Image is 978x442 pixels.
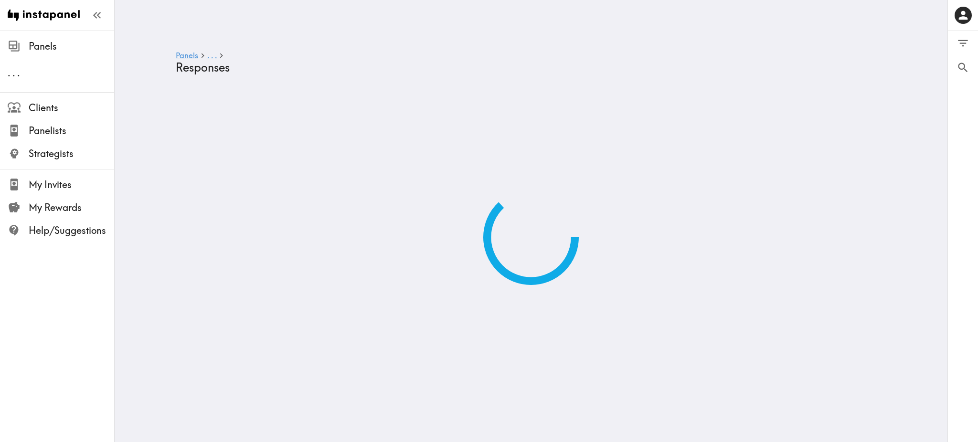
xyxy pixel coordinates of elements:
[29,178,114,191] span: My Invites
[211,51,213,60] span: .
[176,61,879,74] h4: Responses
[207,51,209,60] span: .
[215,51,217,60] span: .
[29,40,114,53] span: Panels
[957,61,969,74] span: Search
[29,101,114,115] span: Clients
[29,224,114,237] span: Help/Suggestions
[8,67,11,79] span: .
[12,67,15,79] span: .
[948,31,978,55] button: Filter Responses
[207,52,217,61] a: ...
[957,37,969,50] span: Filter Responses
[29,147,114,160] span: Strategists
[29,124,114,137] span: Panelists
[176,52,198,61] a: Panels
[17,67,20,79] span: .
[948,55,978,80] button: Search
[29,201,114,214] span: My Rewards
